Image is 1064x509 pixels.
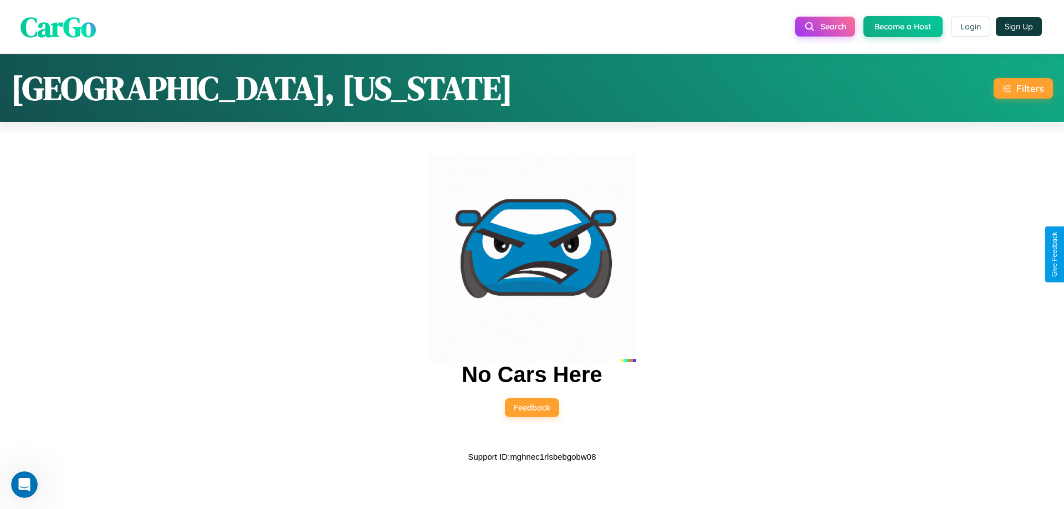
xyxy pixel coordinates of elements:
div: Give Feedback [1051,232,1058,277]
button: Become a Host [863,16,943,37]
span: CarGo [21,7,96,45]
h1: [GEOGRAPHIC_DATA], [US_STATE] [11,65,513,111]
button: Login [951,17,990,37]
button: Sign Up [996,17,1042,36]
div: Filters [1016,83,1044,94]
iframe: Intercom live chat [11,471,38,498]
img: car [428,154,636,362]
button: Filters [994,78,1053,99]
span: Search [821,22,846,32]
button: Search [795,17,855,37]
h2: No Cars Here [462,362,602,387]
button: Feedback [505,398,559,417]
p: Support ID: mghnec1rlsbebgobw08 [468,449,596,464]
